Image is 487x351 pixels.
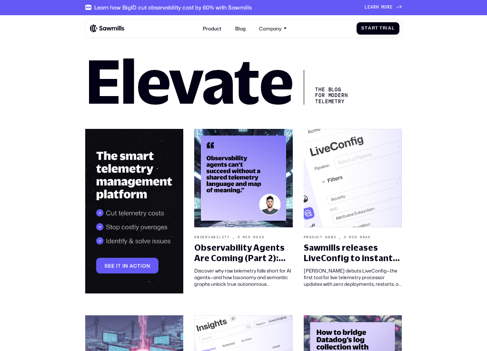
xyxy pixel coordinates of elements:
[194,243,292,263] div: Observability Agents Are Coming (Part 2): Telemetry Taxonomy and Semantics – The Missing Link
[357,22,399,35] a: StartTrial
[194,267,292,288] div: Discover why raw telemetry falls short for AI agents—and how taxonomy and semantic graphs unlock ...
[368,26,372,31] span: a
[304,235,337,239] div: Product News
[85,58,293,104] h1: Elevate
[199,22,225,35] a: Product
[379,26,383,31] span: T
[304,70,352,105] div: The Blog for Modern telemetry
[384,5,387,10] span: o
[304,243,402,263] div: Sawmills releases LiveConfig to instantly configure your telemetry pipeline without deployment
[361,26,365,31] span: S
[390,5,393,10] span: e
[368,5,370,10] span: e
[387,5,390,10] span: r
[365,5,402,10] a: Learnmore
[255,22,290,35] div: Company
[94,4,252,11] div: Learn how BigID cut observability cost by 60% with Sawmills
[349,235,371,239] div: min read
[231,22,249,35] a: Blog
[388,26,392,31] span: a
[190,125,297,297] a: Observability_5min readObservability Agents Are Coming (Part 2): Telemetry Taxonomy and Semantics...
[383,26,386,31] span: r
[304,267,402,288] div: [PERSON_NAME] debuts LiveConfig—the first tool for live telemetry processor updates with zero dep...
[238,235,240,239] div: 5
[194,235,229,239] div: Observability
[259,25,282,31] div: Company
[365,5,368,10] span: L
[372,26,375,31] span: r
[299,125,406,297] a: Product News_3min readSawmills releases LiveConfig to instantly configure your telemetry pipeline...
[373,5,376,10] span: r
[243,235,265,239] div: min read
[386,26,388,31] span: i
[376,5,379,10] span: n
[370,5,373,10] span: a
[365,26,368,31] span: t
[375,26,378,31] span: t
[392,26,395,31] span: l
[338,235,341,239] div: _
[232,235,235,239] div: _
[344,235,347,239] div: 3
[381,5,384,10] span: m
